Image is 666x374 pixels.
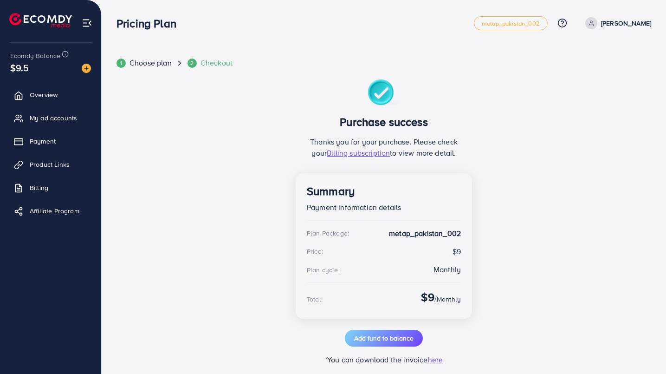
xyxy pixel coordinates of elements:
a: Affiliate Program [7,202,94,220]
button: Add fund to balance [345,330,423,347]
span: Choose plan [129,58,172,68]
span: Billing subscription [327,148,390,158]
a: [PERSON_NAME] [582,17,651,29]
h3: Purchase success [307,115,461,129]
span: Monthly [437,295,461,304]
span: Checkout [200,58,233,68]
div: 2 [188,59,197,68]
span: Overview [30,90,58,99]
span: Ecomdy Balance [10,51,60,60]
a: Overview [7,85,94,104]
div: Total: [307,295,323,304]
img: logo [9,13,72,27]
span: $9.5 [10,61,29,74]
div: Plan cycle: [307,265,340,275]
h3: Pricing Plan [116,17,184,30]
div: / [421,290,461,308]
span: My ad accounts [30,113,77,123]
span: Billing [30,183,48,192]
span: here [428,354,443,365]
span: Affiliate Program [30,206,79,216]
a: metap_pakistan_002 [474,16,548,30]
img: image [82,64,91,73]
div: 1 [116,59,126,68]
div: Price: [307,247,323,256]
p: Payment information details [307,202,461,213]
span: Add fund to balance [354,334,414,343]
iframe: Chat [627,332,659,367]
span: Payment [30,137,56,146]
a: Payment [7,132,94,151]
span: metap_pakistan_002 [482,20,540,26]
img: menu [82,18,92,28]
div: $9 [307,246,461,257]
p: [PERSON_NAME] [601,18,651,29]
h3: Summary [307,184,461,198]
div: Plan Package: [307,229,349,238]
img: success [368,79,401,108]
div: Monthly [433,264,461,275]
a: Billing [7,178,94,197]
span: Product Links [30,160,70,169]
h3: $9 [421,290,434,304]
p: *You can download the invoice [296,354,472,365]
a: My ad accounts [7,109,94,127]
a: Product Links [7,155,94,174]
p: Thanks you for your purchase. Please check your to view more detail. [307,136,461,158]
strong: metap_pakistan_002 [389,228,461,239]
